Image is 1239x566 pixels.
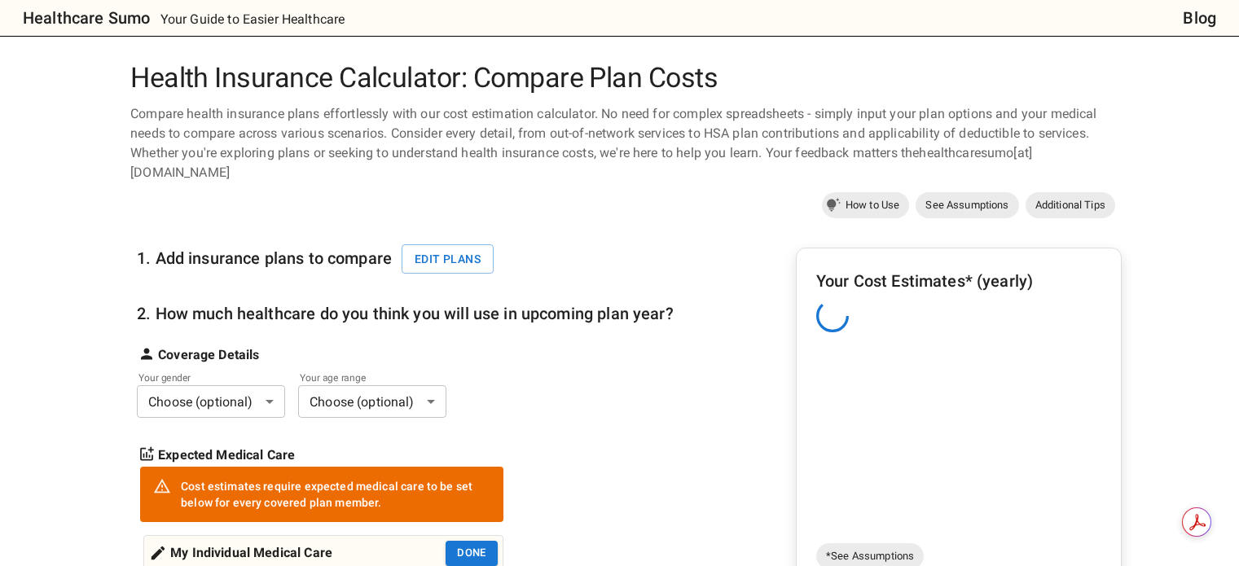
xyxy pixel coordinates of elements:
strong: Coverage Details [158,345,259,365]
h6: Your Cost Estimates* (yearly) [816,268,1101,294]
h6: 1. Add insurance plans to compare [137,244,503,274]
span: *See Assumptions [816,548,924,564]
h1: Health Insurance Calculator: Compare Plan Costs [124,62,1115,94]
label: Your gender [138,371,262,384]
a: Healthcare Sumo [10,5,150,31]
div: Compare health insurance plans effortlessly with our cost estimation calculator. No need for comp... [124,104,1115,182]
p: Your Guide to Easier Healthcare [160,10,345,29]
div: Choose (optional) [298,385,446,418]
div: Cost estimates require expected medical care to be set below for every covered plan member. [181,472,490,517]
span: See Assumptions [916,197,1018,213]
a: Blog [1183,5,1216,31]
button: Done [446,541,498,566]
span: How to Use [836,197,910,213]
button: Edit plans [402,244,494,274]
h6: 2. How much healthcare do you think you will use in upcoming plan year? [137,301,674,327]
a: How to Use [822,192,910,218]
div: Choose (optional) [137,385,285,418]
a: Additional Tips [1026,192,1115,218]
span: Additional Tips [1026,197,1115,213]
h6: Healthcare Sumo [23,5,150,31]
div: My Individual Medical Care [149,541,332,566]
strong: Expected Medical Care [158,445,295,465]
label: Your age range [300,371,424,384]
a: See Assumptions [916,192,1018,218]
